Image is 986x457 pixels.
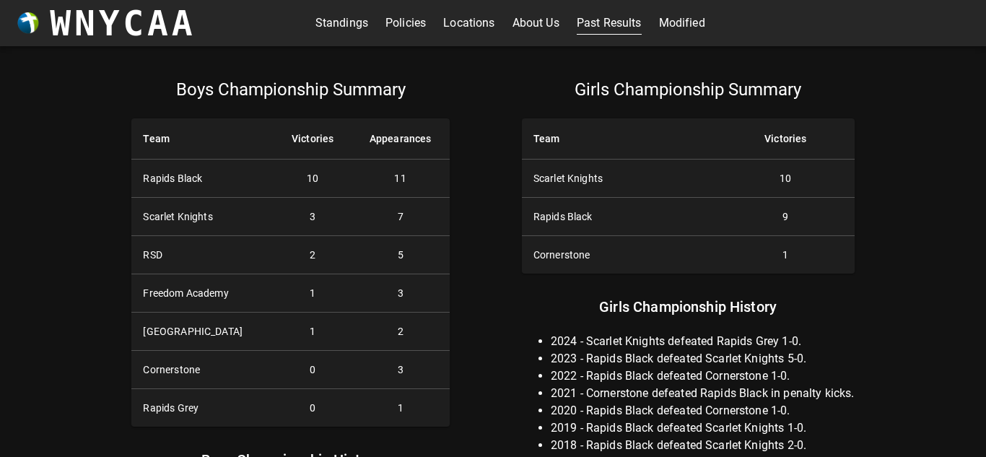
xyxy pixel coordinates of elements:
[315,12,368,35] a: Standings
[131,78,450,101] p: Boys Championship Summary
[717,198,854,236] td: 9
[551,385,855,402] li: 2021 - Cornerstone defeated Rapids Black in penalty kicks.
[522,295,855,318] p: Girls Championship History
[351,274,450,313] td: 3
[522,118,717,160] th: Team
[131,351,274,389] th: Cornerstone
[131,389,274,427] th: Rapids Grey
[131,313,274,351] th: [GEOGRAPHIC_DATA]
[522,198,717,236] th: Rapids Black
[131,118,274,160] th: Team
[131,274,274,313] th: Freedom Academy
[522,236,717,274] th: Cornerstone
[659,12,705,35] a: Modified
[351,389,450,427] td: 1
[50,3,196,43] h3: WNYCAA
[522,78,855,101] p: Girls Championship Summary
[274,389,350,427] td: 0
[717,236,854,274] td: 1
[551,350,855,367] li: 2023 - Rapids Black defeated Scarlet Knights 5-0.
[551,437,855,454] li: 2018 - Rapids Black defeated Scarlet Knights 2-0.
[274,351,350,389] td: 0
[274,274,350,313] td: 1
[274,313,350,351] td: 1
[443,12,494,35] a: Locations
[351,236,450,274] td: 5
[551,333,855,350] li: 2024 - Scarlet Knights defeated Rapids Grey 1-0.
[274,160,350,198] td: 10
[512,12,559,35] a: About Us
[131,236,274,274] th: RSD
[385,12,426,35] a: Policies
[274,118,350,160] th: Victories
[522,160,717,198] th: Scarlet Knights
[551,367,855,385] li: 2022 - Rapids Black defeated Cornerstone 1-0.
[274,198,350,236] td: 3
[351,313,450,351] td: 2
[551,402,855,419] li: 2020 - Rapids Black defeated Cornerstone 1-0.
[551,419,855,437] li: 2019 - Rapids Black defeated Scarlet Knights 1-0.
[351,118,450,160] th: Appearances
[351,351,450,389] td: 3
[577,12,642,35] a: Past Results
[274,236,350,274] td: 2
[717,118,854,160] th: Victories
[131,160,274,198] th: Rapids Black
[17,12,39,34] img: wnycaaBall.png
[351,160,450,198] td: 11
[351,198,450,236] td: 7
[131,198,274,236] th: Scarlet Knights
[717,160,854,198] td: 10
